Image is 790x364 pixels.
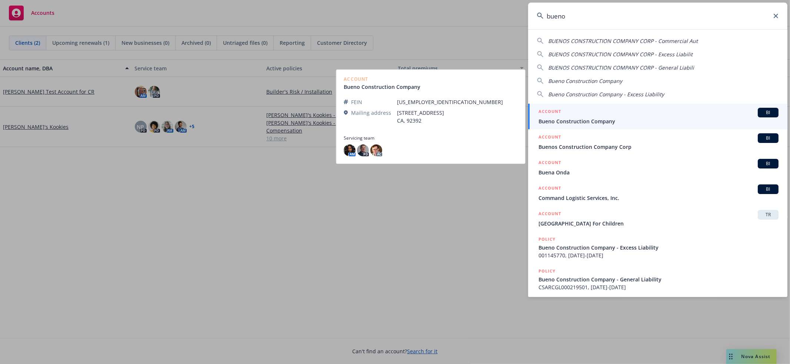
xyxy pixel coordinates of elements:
a: POLICYBueno Construction Company - Excess Liability001145770, [DATE]-[DATE] [528,231,787,263]
span: Buenos Construction Company Corp [539,143,779,151]
h5: ACCOUNT [539,184,561,193]
span: CSARCGL000219501, [DATE]-[DATE] [539,283,779,291]
a: ACCOUNTBIBuenos Construction Company Corp [528,129,787,155]
a: ACCOUNTBIBueno Construction Company [528,104,787,129]
span: Bueno Construction Company [539,117,779,125]
span: [GEOGRAPHIC_DATA] For Children [539,220,779,227]
span: BUENOS CONSTRUCTION COMPANY CORP - Excess Liabilit [548,51,693,58]
span: BI [761,109,776,116]
h5: ACCOUNT [539,108,561,117]
h5: POLICY [539,236,556,243]
span: Bueno Construction Company - Excess Liability [548,91,664,98]
h5: ACCOUNT [539,133,561,142]
span: BI [761,160,776,167]
span: BUENOS CONSTRUCTION COMPANY CORP - Commercial Aut [548,37,698,44]
h5: ACCOUNT [539,210,561,219]
h5: POLICY [539,267,556,275]
a: ACCOUNTTR[GEOGRAPHIC_DATA] For Children [528,206,787,231]
input: Search... [528,3,787,29]
a: ACCOUNTBICommand Logistic Services, Inc. [528,180,787,206]
span: Buena Onda [539,168,779,176]
span: Bueno Construction Company - General Liability [539,275,779,283]
span: BI [761,135,776,141]
span: TR [761,211,776,218]
span: 001145770, [DATE]-[DATE] [539,251,779,259]
span: Command Logistic Services, Inc. [539,194,779,202]
span: BI [761,186,776,193]
span: BUENOS CONSTRUCTION COMPANY CORP - General Liabili [548,64,694,71]
span: Bueno Construction Company [548,77,622,84]
span: Bueno Construction Company - Excess Liability [539,244,779,251]
a: ACCOUNTBIBuena Onda [528,155,787,180]
h5: ACCOUNT [539,159,561,168]
a: POLICYBueno Construction Company - General LiabilityCSARCGL000219501, [DATE]-[DATE] [528,263,787,295]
